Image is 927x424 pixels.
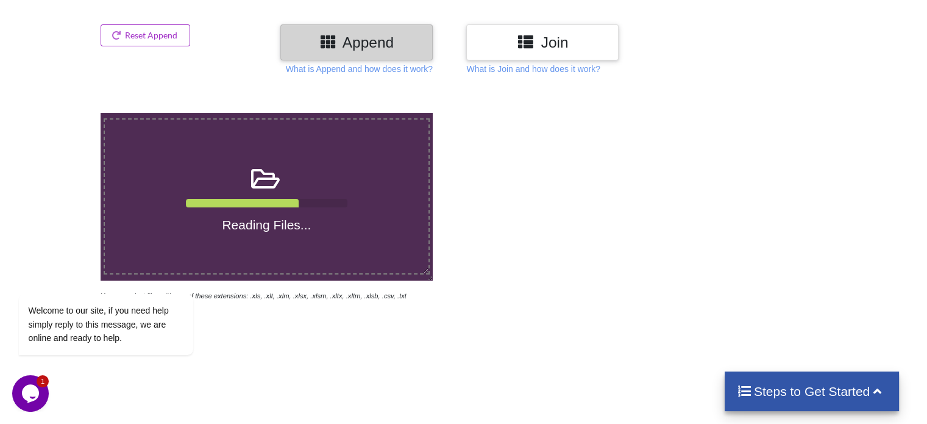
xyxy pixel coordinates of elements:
h4: Reading Files... [105,217,428,232]
button: Reset Append [101,24,191,46]
h3: Join [475,34,609,51]
p: What is Append and how does it work? [286,63,433,75]
p: What is Join and how does it work? [466,63,600,75]
h3: Append [289,34,424,51]
h4: Steps to Get Started [737,384,887,399]
iframe: chat widget [12,375,51,412]
i: You can select files with any of these extensions: .xls, .xlt, .xlm, .xlsx, .xlsm, .xltx, .xltm, ... [101,292,407,300]
iframe: chat widget [12,184,232,369]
